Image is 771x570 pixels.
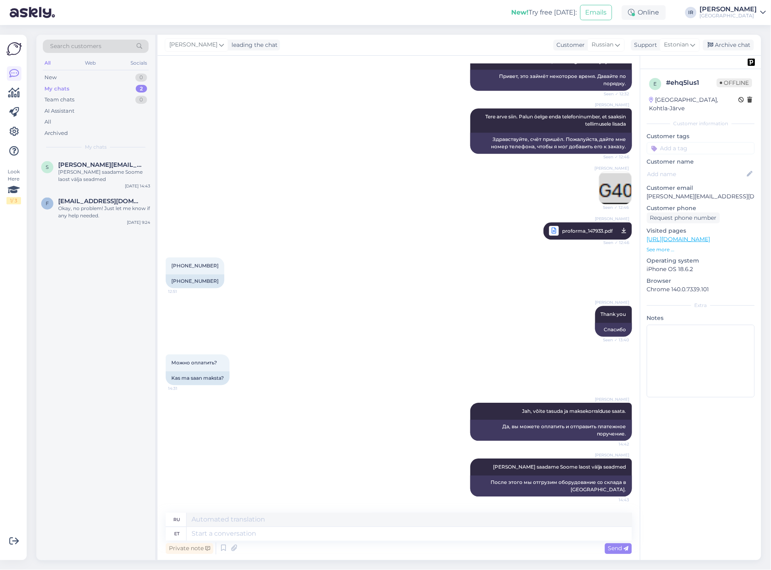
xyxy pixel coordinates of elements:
[168,289,198,295] span: 12:51
[512,8,529,16] b: New!
[595,102,630,108] span: [PERSON_NAME]
[470,133,632,154] div: Здравствуйте, счёт пришёл. Пожалуйста, дайте мне номер телефона, чтобы я мог добавить его к заказу.
[6,168,21,204] div: Look Here
[700,6,757,13] div: [PERSON_NAME]
[50,42,101,50] span: Search customers
[470,70,632,91] div: Привет, это займёт некоторое время. Давайте по порядку.
[129,58,149,68] div: Socials
[554,41,585,49] div: Customer
[58,205,150,219] div: Okay, no problem! Just let me know if any help needed.
[599,442,630,448] span: 14:42
[44,85,70,93] div: My chats
[44,118,51,126] div: All
[647,236,710,243] a: [URL][DOMAIN_NAME]
[647,277,755,285] p: Browser
[43,58,52,68] div: All
[599,337,630,343] span: Seen ✓ 13:40
[647,184,755,192] p: Customer email
[595,323,632,337] div: Спасибо
[485,114,628,127] span: Tere arve siin. Palun öelge enda telefoninumber, et saaksin tellimusele lisada
[647,204,755,212] p: Customer phone
[595,300,630,306] span: [PERSON_NAME]
[647,265,755,273] p: iPhone OS 18.6.2
[543,223,632,240] a: [PERSON_NAME]proforma_147933.pdfSeen ✓ 12:46
[470,476,632,497] div: После этого мы отгрузим оборудование со склада в [GEOGRAPHIC_DATA].
[512,8,577,17] div: Try free [DATE]:
[595,216,630,222] span: [PERSON_NAME]
[622,5,666,20] div: Online
[44,96,74,104] div: Team chats
[166,543,213,554] div: Private note
[647,227,755,235] p: Visited pages
[647,192,755,201] p: [PERSON_NAME][EMAIL_ADDRESS][DOMAIN_NAME]
[608,545,629,552] span: Send
[717,78,752,87] span: Offline
[599,154,630,160] span: Seen ✓ 12:46
[136,85,147,93] div: 2
[592,40,614,49] span: Russian
[664,40,689,49] span: Estonian
[168,386,198,392] span: 14:31
[666,78,717,88] div: # ehq5lus1
[580,5,612,20] button: Emails
[127,219,150,225] div: [DATE] 9:24
[647,285,755,294] p: Chrome 140.0.7339.101
[599,205,629,211] span: Seen ✓ 12:46
[647,142,755,154] input: Add a tag
[647,246,755,253] p: See more ...
[470,420,632,441] div: Да, вы можете оплатить и отправить платежное поручение.
[85,143,107,151] span: My chats
[6,41,22,57] img: Askly Logo
[125,183,150,189] div: [DATE] 14:43
[631,41,657,49] div: Support
[595,397,630,403] span: [PERSON_NAME]
[599,238,630,248] span: Seen ✓ 12:46
[135,96,147,104] div: 0
[6,197,21,204] div: 1 / 3
[173,513,180,527] div: ru
[44,74,57,82] div: New
[166,275,224,288] div: [PHONE_NUMBER]
[171,360,217,366] span: Можно оплатить?
[649,96,739,113] div: [GEOGRAPHIC_DATA], Kohtla-Järve
[171,263,219,269] span: [PHONE_NUMBER]
[493,464,626,470] span: [PERSON_NAME] saadame Soome laost välja seadmed
[647,170,746,179] input: Add name
[84,58,98,68] div: Web
[44,107,74,115] div: AI Assistant
[703,40,754,50] div: Archive chat
[44,129,68,137] div: Archived
[166,372,230,385] div: Kas ma saan maksta?
[174,527,179,541] div: et
[594,166,629,172] span: [PERSON_NAME]
[647,132,755,141] p: Customer tags
[685,7,697,18] div: IR
[46,164,49,170] span: s
[647,257,755,265] p: Operating system
[647,314,755,322] p: Notes
[748,59,755,66] img: pd
[522,408,626,414] span: Jah, võite tasuda ja maksekorralduse saata.
[647,302,755,309] div: Extra
[654,81,657,87] span: e
[58,161,142,168] span: sergey.makaryan@axs.eu
[58,168,150,183] div: [PERSON_NAME] saadame Soome laost välja seadmed
[601,311,626,318] span: Thank you
[599,497,630,503] span: 14:43
[58,198,142,205] span: fortevar@gmail.com
[700,13,757,19] div: [GEOGRAPHIC_DATA]
[46,200,49,206] span: f
[647,158,755,166] p: Customer name
[169,40,217,49] span: [PERSON_NAME]
[647,120,755,127] div: Customer information
[647,212,720,223] div: Request phone number
[599,91,630,97] span: Seen ✓ 12:32
[700,6,766,19] a: [PERSON_NAME][GEOGRAPHIC_DATA]
[228,41,278,49] div: leading the chat
[595,452,630,459] span: [PERSON_NAME]
[562,226,613,236] span: proforma_147933.pdf
[599,172,632,204] img: Attachment
[135,74,147,82] div: 0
